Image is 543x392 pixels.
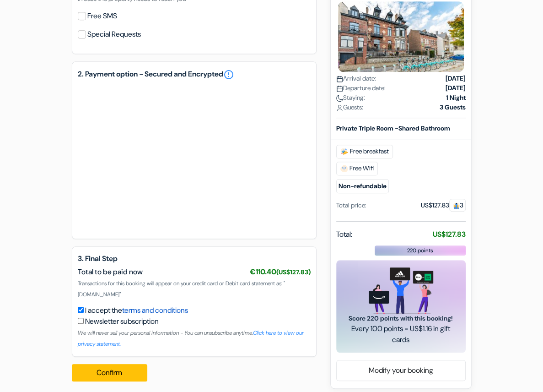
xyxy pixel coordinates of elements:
iframe: Secure payment input frame [87,93,301,222]
label: Special Requests [87,28,141,41]
img: free_wifi.svg [340,165,348,172]
small: Non-refundable [336,179,389,193]
h5: 3. Final Step [78,254,311,263]
label: I accept the [85,305,188,316]
img: moon.svg [336,95,343,102]
img: free_breakfast.svg [340,148,348,155]
label: Free SMS [87,10,117,22]
span: Staying: [336,93,365,103]
small: (US$127.83) [276,268,311,276]
small: We will never sell your personal information - You can unsubscribe anytime. [78,329,304,348]
label: Newsletter subscription [85,316,159,327]
img: calendar.svg [336,76,343,82]
span: 220 points [407,246,433,255]
span: Score 220 points with this booking! [347,314,455,323]
a: Click here to view our privacy statement. [78,329,304,348]
div: Total price: [336,201,366,210]
div: US$127.83 [421,201,466,210]
strong: [DATE] [446,74,466,83]
span: Departure date: [336,83,386,93]
span: Free Wifi [336,162,378,175]
strong: [DATE] [446,83,466,93]
span: Arrival date: [336,74,376,83]
strong: US$127.83 [433,229,466,239]
span: Guests: [336,103,363,112]
a: terms and conditions [122,305,188,315]
span: Total: [336,229,352,240]
span: Free breakfast [336,145,393,158]
strong: 1 Night [446,93,466,103]
span: 3 [449,199,466,212]
a: error_outline [223,69,234,80]
img: calendar.svg [336,85,343,92]
span: €110.40 [250,267,311,277]
h5: 2. Payment option - Secured and Encrypted [78,69,311,80]
span: Every 100 points = US$1.16 in gift cards [347,323,455,345]
span: Total to be paid now [78,267,143,277]
img: user_icon.svg [336,104,343,111]
img: gift_card_hero_new.png [369,267,433,314]
b: Private Triple Room -Shared Bathroom [336,124,450,132]
button: Confirm [72,364,148,381]
a: Modify your booking [337,362,465,379]
img: guest.svg [453,202,460,209]
strong: 3 Guests [440,103,466,112]
span: Transactions for this booking will appear on your credit card or Debit card statement as: "[DOMAI... [78,280,285,298]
